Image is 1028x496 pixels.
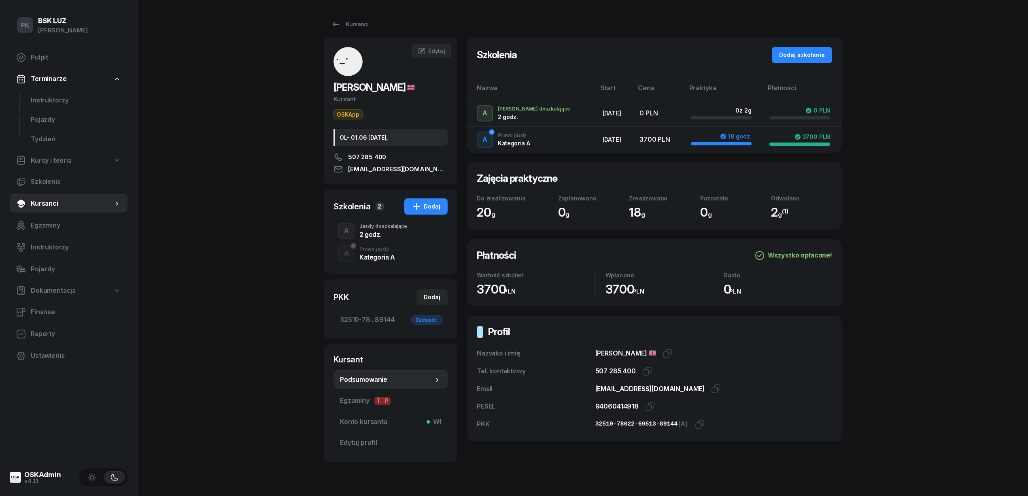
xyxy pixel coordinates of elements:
[31,134,121,145] span: Tydzień
[595,366,636,377] div: 507 285 400
[467,83,596,100] th: Nazwa
[376,202,384,211] span: 2
[31,329,121,339] span: Raporty
[805,107,830,114] div: 0 PLN
[678,421,688,428] span: (A)
[333,412,448,432] a: Konto kursantaWł
[558,205,570,219] span: 0
[31,155,72,166] span: Kursy i teoria
[10,238,127,257] a: Instruktorzy
[720,133,752,140] div: 18 godz.
[771,195,832,202] div: Odwołano
[333,164,448,174] a: [EMAIL_ADDRESS][DOMAIN_NAME]
[10,216,127,235] a: Egzaminy
[10,194,127,213] a: Kursanci
[24,478,61,484] div: v4.1.1
[700,205,712,219] span: 0
[24,91,127,110] a: Instruktorzy
[340,396,441,406] span: Egzaminy
[333,370,448,390] a: Podsumowanie
[595,419,688,430] div: 32510-78022-69513-89144
[724,272,832,279] div: Saldo
[724,282,832,297] div: 0
[348,152,386,162] span: 507 285 400
[340,417,441,427] span: Konto kursanta
[412,202,440,211] div: Dodaj
[338,223,355,239] button: A
[411,315,443,325] div: Zaktualiz.
[596,83,633,100] th: Start
[477,349,520,357] span: Nazwiko i imię
[333,109,363,119] button: OSKApp
[729,287,741,295] small: PLN
[735,107,751,114] div: 0 z 2g
[708,211,712,218] small: g
[333,94,448,104] div: Kursant
[340,315,441,325] span: 32510-78...89144
[477,172,557,185] h2: Zajęcia praktyczne
[31,351,121,361] span: Ustawienia
[10,151,127,170] a: Kursy i teoria
[359,224,407,229] div: Jazdy doszkalające
[10,281,127,300] a: Dokumentacja
[424,292,440,302] div: Dodaj
[24,130,127,149] a: Tydzień
[782,207,788,215] sup: (1)
[605,282,714,297] div: 3700
[38,25,88,36] div: [PERSON_NAME]
[595,384,705,394] div: [EMAIL_ADDRESS][DOMAIN_NAME]
[333,433,448,453] a: Edytuj profil
[477,272,595,279] div: Wartość szkoleń
[477,205,495,219] span: 20
[565,211,569,218] small: g
[412,44,451,58] a: Edytuj
[333,292,349,303] div: PKK
[24,471,61,478] div: OSKAdmin
[333,391,448,411] a: EgzaminyTP
[10,70,127,88] a: Terminarze
[503,287,516,295] small: PLN
[778,211,782,218] small: g
[21,22,30,29] span: PK
[359,254,395,260] div: Kategoria A
[333,81,415,93] span: [PERSON_NAME]
[31,198,113,209] span: Kursanci
[340,438,441,448] span: Edytuj profil
[416,289,448,305] button: Dodaj
[755,250,832,261] div: Wszystko opłacone!
[333,152,448,162] a: 507 285 400
[333,201,371,212] div: Szkolenia
[31,177,121,187] span: Szkolenia
[333,219,448,242] button: AJazdy doszkalające2 godz.
[477,366,595,377] div: Tel. kontaktowy
[602,134,627,145] div: [DATE]
[10,48,127,67] a: Pulpit
[341,224,352,238] div: A
[31,52,121,63] span: Pulpit
[605,272,714,279] div: Wpłacono
[333,129,448,146] div: OL- 01.06 [DATE],
[331,19,368,29] div: Kursanci
[794,134,830,140] div: 3700 PLN
[633,83,684,100] th: Cena
[359,231,407,238] div: 2 godz.
[333,310,448,330] a: 32510-78...89144Zaktualiz.
[771,205,782,219] span: 2
[31,285,76,296] span: Dokumentacja
[477,384,595,394] div: Email
[772,47,832,63] button: Dodaj szkolenie
[558,195,619,202] div: Zaplanowano
[31,74,66,84] span: Terminarze
[639,134,678,145] div: 3700 PLN
[632,287,644,295] small: PLN
[31,307,121,317] span: Finanse
[38,17,88,24] div: BSK LUZ
[477,419,595,430] div: PKK
[595,401,639,412] div: 94060414918
[333,242,448,265] button: APrawo jazdyKategoria A
[10,472,21,483] img: logo-xs@2x.png
[374,397,382,405] span: T
[477,282,595,297] div: 3700
[700,195,761,202] div: Pozostało
[31,264,121,275] span: Pojazdy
